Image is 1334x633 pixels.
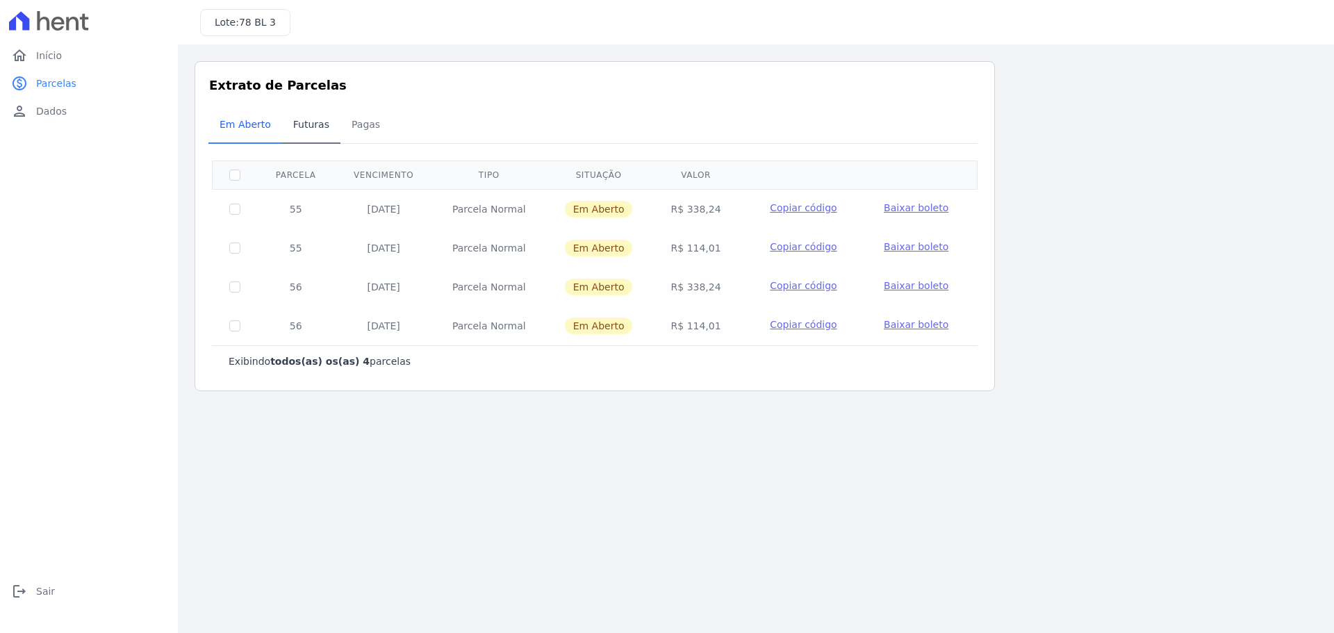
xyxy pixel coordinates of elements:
td: Parcela Normal [433,189,545,229]
th: Situação [545,161,652,189]
button: Copiar código [757,318,850,331]
td: R$ 338,24 [652,268,739,306]
i: home [11,47,28,64]
h3: Extrato de Parcelas [209,76,980,94]
span: Baixar boleto [884,280,948,291]
span: Em Aberto [565,318,633,334]
span: Em Aberto [565,279,633,295]
a: homeInício [6,42,172,69]
td: [DATE] [334,306,433,345]
td: Parcela Normal [433,229,545,268]
td: [DATE] [334,268,433,306]
span: Baixar boleto [884,202,948,213]
th: Vencimento [334,161,433,189]
span: Início [36,49,62,63]
a: paidParcelas [6,69,172,97]
td: Parcela Normal [433,306,545,345]
span: Copiar código [770,319,837,330]
button: Copiar código [757,279,850,293]
p: Exibindo parcelas [229,354,411,368]
td: R$ 114,01 [652,229,739,268]
span: Baixar boleto [884,319,948,330]
i: person [11,103,28,120]
a: Baixar boleto [884,240,948,254]
button: Copiar código [757,240,850,254]
td: 55 [257,189,334,229]
span: Em Aberto [565,240,633,256]
a: Baixar boleto [884,279,948,293]
a: personDados [6,97,172,125]
span: Copiar código [770,280,837,291]
a: logoutSair [6,577,172,605]
th: Valor [652,161,739,189]
td: Parcela Normal [433,268,545,306]
button: Copiar código [757,201,850,215]
span: Parcelas [36,76,76,90]
td: R$ 338,24 [652,189,739,229]
th: Parcela [257,161,334,189]
i: logout [11,583,28,600]
td: 55 [257,229,334,268]
a: Baixar boleto [884,201,948,215]
span: Futuras [285,110,338,138]
span: Copiar código [770,241,837,252]
td: [DATE] [334,229,433,268]
span: Em Aberto [565,201,633,217]
span: Pagas [343,110,388,138]
h3: Lote: [215,15,276,30]
b: todos(as) os(as) 4 [270,356,370,367]
td: [DATE] [334,189,433,229]
span: Baixar boleto [884,241,948,252]
a: Em Aberto [208,108,282,144]
span: Dados [36,104,67,118]
td: 56 [257,268,334,306]
span: Em Aberto [211,110,279,138]
td: R$ 114,01 [652,306,739,345]
td: 56 [257,306,334,345]
a: Baixar boleto [884,318,948,331]
span: 78 BL 3 [239,17,276,28]
a: Pagas [340,108,391,144]
th: Tipo [433,161,545,189]
span: Sair [36,584,55,598]
i: paid [11,75,28,92]
a: Futuras [282,108,340,144]
span: Copiar código [770,202,837,213]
